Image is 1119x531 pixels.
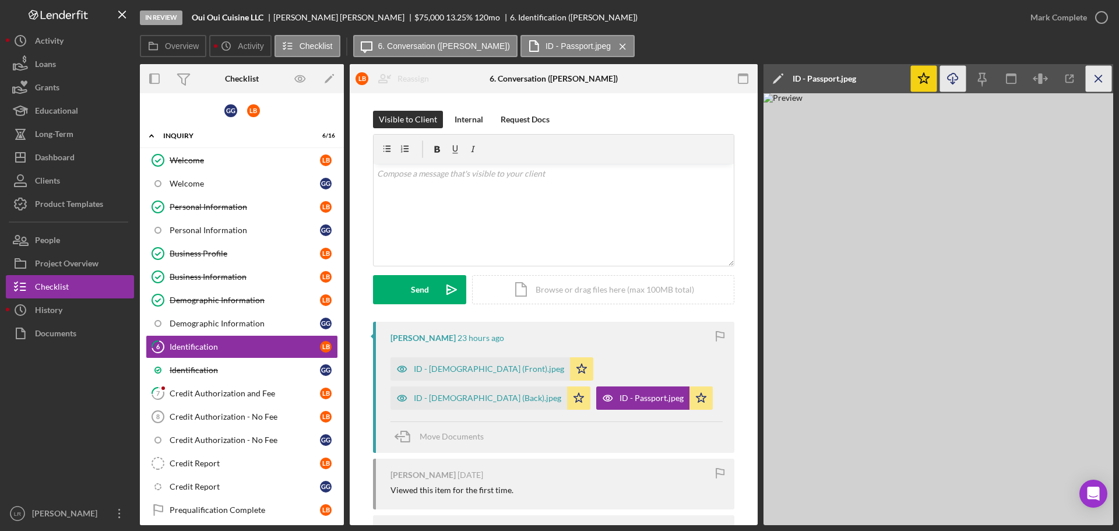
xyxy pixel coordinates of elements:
[146,149,338,172] a: WelcomeLB
[6,122,134,146] button: Long-Term
[414,12,444,22] span: $75,000
[170,226,320,235] div: Personal Information
[146,172,338,195] a: WelcomeGG
[320,248,332,259] div: L B
[414,393,561,403] div: ID - [DEMOGRAPHIC_DATA] (Back).jpeg
[320,481,332,493] div: G G
[6,29,134,52] button: Activity
[320,458,332,469] div: L B
[6,502,134,525] button: LR[PERSON_NAME]
[146,312,338,335] a: Demographic InformationGG
[140,10,182,25] div: In Review
[320,294,332,306] div: L B
[320,154,332,166] div: L B
[247,104,260,117] div: L B
[170,179,320,188] div: Welcome
[146,428,338,452] a: Credit Authorization - No FeeGG
[35,76,59,102] div: Grants
[1019,6,1113,29] button: Mark Complete
[35,146,75,172] div: Dashboard
[356,72,368,85] div: L B
[596,386,713,410] button: ID - Passport.jpeg
[170,296,320,305] div: Demographic Information
[6,322,134,345] button: Documents
[146,452,338,475] a: Credit ReportLB
[390,333,456,343] div: [PERSON_NAME]
[35,275,69,301] div: Checklist
[156,413,160,420] tspan: 8
[170,156,320,165] div: Welcome
[163,132,306,139] div: Inquiry
[170,342,320,351] div: Identification
[490,74,618,83] div: 6. Conversation ([PERSON_NAME])
[510,13,638,22] div: 6. Identification ([PERSON_NAME])
[455,111,483,128] div: Internal
[6,252,134,275] button: Project Overview
[320,201,332,213] div: L B
[140,35,206,57] button: Overview
[35,298,62,325] div: History
[238,41,263,51] label: Activity
[390,486,513,495] div: Viewed this item for the first time.
[6,76,134,99] button: Grants
[35,29,64,55] div: Activity
[146,195,338,219] a: Personal InformationLB
[146,382,338,405] a: 7Credit Authorization and FeeLB
[275,35,340,57] button: Checklist
[6,228,134,252] button: People
[14,511,21,517] text: LR
[397,67,429,90] div: Reassign
[320,271,332,283] div: L B
[146,265,338,289] a: Business InformationLB
[35,52,56,79] div: Loans
[390,386,590,410] button: ID - [DEMOGRAPHIC_DATA] (Back).jpeg
[6,52,134,76] button: Loans
[170,365,320,375] div: Identification
[146,475,338,498] a: Credit ReportGG
[458,333,504,343] time: 2025-10-04 00:09
[320,318,332,329] div: G G
[6,169,134,192] a: Clients
[170,505,320,515] div: Prequalification Complete
[35,169,60,195] div: Clients
[449,111,489,128] button: Internal
[35,192,103,219] div: Product Templates
[170,272,320,282] div: Business Information
[146,498,338,522] a: Prequalification CompleteLB
[209,35,271,57] button: Activity
[320,434,332,446] div: G G
[6,99,134,122] a: Educational
[170,482,320,491] div: Credit Report
[446,13,473,22] div: 13.25 %
[1079,480,1107,508] div: Open Intercom Messenger
[146,219,338,242] a: Personal InformationGG
[378,41,510,51] label: 6. Conversation ([PERSON_NAME])
[170,435,320,445] div: Credit Authorization - No Fee
[170,202,320,212] div: Personal Information
[6,275,134,298] a: Checklist
[146,289,338,312] a: Demographic InformationLB
[320,504,332,516] div: L B
[165,41,199,51] label: Overview
[29,502,105,528] div: [PERSON_NAME]
[373,275,466,304] button: Send
[170,412,320,421] div: Credit Authorization - No Fee
[763,93,1113,525] img: Preview
[273,13,414,22] div: [PERSON_NAME] [PERSON_NAME]
[6,146,134,169] button: Dashboard
[224,104,237,117] div: G G
[411,275,429,304] div: Send
[192,13,263,22] b: Oui Oui Cuisine LLC
[353,35,518,57] button: 6. Conversation ([PERSON_NAME])
[170,319,320,328] div: Demographic Information
[170,249,320,258] div: Business Profile
[6,298,134,322] button: History
[520,35,635,57] button: ID - Passport.jpeg
[35,122,73,149] div: Long-Term
[1030,6,1087,29] div: Mark Complete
